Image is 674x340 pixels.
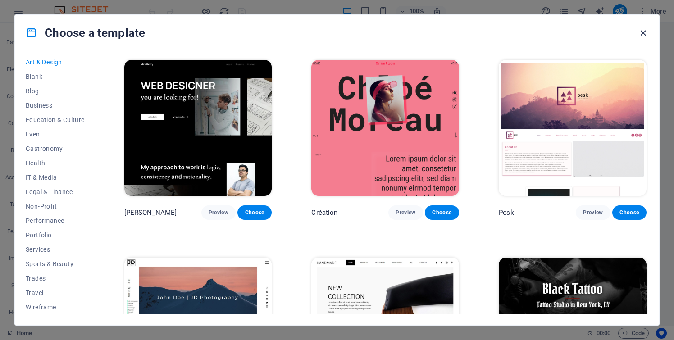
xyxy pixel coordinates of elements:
[26,289,85,296] span: Travel
[26,141,85,156] button: Gastronomy
[26,246,85,253] span: Services
[26,73,85,80] span: Blank
[432,209,452,216] span: Choose
[26,131,85,138] span: Event
[26,300,85,314] button: Wireframe
[26,84,85,98] button: Blog
[26,217,85,224] span: Performance
[26,26,145,40] h4: Choose a template
[201,205,236,220] button: Preview
[612,205,647,220] button: Choose
[209,209,228,216] span: Preview
[26,271,85,286] button: Trades
[26,242,85,257] button: Services
[26,228,85,242] button: Portfolio
[388,205,423,220] button: Preview
[26,113,85,127] button: Education & Culture
[26,159,85,167] span: Health
[26,203,85,210] span: Non-Profit
[245,209,264,216] span: Choose
[26,87,85,95] span: Blog
[26,257,85,271] button: Sports & Beauty
[124,60,272,196] img: Max Hatzy
[583,209,603,216] span: Preview
[26,231,85,239] span: Portfolio
[311,208,337,217] p: Création
[26,199,85,213] button: Non-Profit
[26,55,85,69] button: Art & Design
[26,145,85,152] span: Gastronomy
[619,209,639,216] span: Choose
[26,260,85,267] span: Sports & Beauty
[26,304,85,311] span: Wireframe
[499,208,514,217] p: Pesk
[26,59,85,66] span: Art & Design
[26,102,85,109] span: Business
[26,98,85,113] button: Business
[311,60,459,196] img: Création
[124,208,177,217] p: [PERSON_NAME]
[26,156,85,170] button: Health
[26,275,85,282] span: Trades
[26,127,85,141] button: Event
[425,205,459,220] button: Choose
[237,205,272,220] button: Choose
[396,209,415,216] span: Preview
[499,60,647,196] img: Pesk
[26,188,85,195] span: Legal & Finance
[26,116,85,123] span: Education & Culture
[26,286,85,300] button: Travel
[26,213,85,228] button: Performance
[26,174,85,181] span: IT & Media
[576,205,610,220] button: Preview
[26,170,85,185] button: IT & Media
[26,185,85,199] button: Legal & Finance
[26,69,85,84] button: Blank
